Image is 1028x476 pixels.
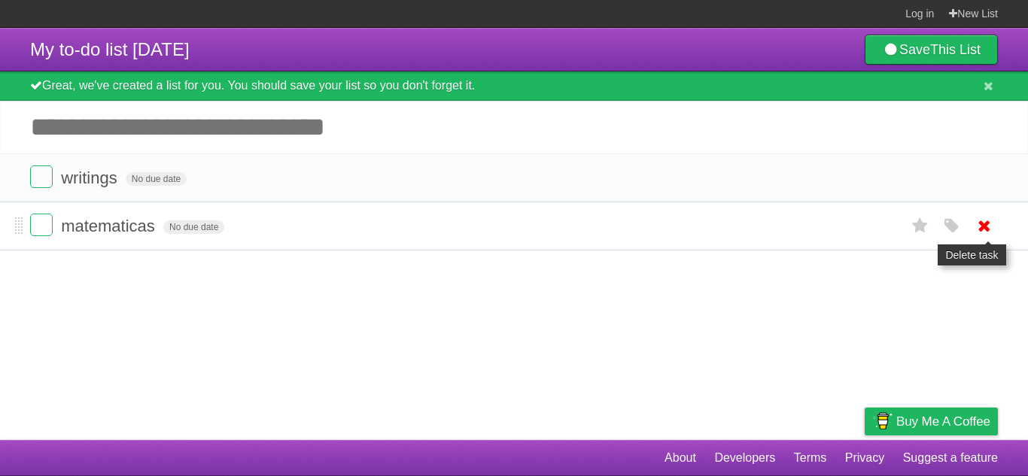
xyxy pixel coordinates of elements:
img: Buy me a coffee [872,408,893,434]
a: SaveThis List [865,35,998,65]
a: Suggest a feature [903,444,998,472]
span: matematicas [61,217,159,235]
span: Buy me a coffee [896,408,990,435]
span: No due date [126,172,187,186]
b: This List [930,42,981,57]
a: About [665,444,696,472]
a: Privacy [845,444,884,472]
label: Done [30,214,53,236]
label: Star task [906,214,935,238]
span: writings [61,168,121,187]
label: Done [30,165,53,188]
span: No due date [163,220,224,234]
span: My to-do list [DATE] [30,39,190,59]
a: Developers [714,444,775,472]
a: Terms [794,444,827,472]
a: Buy me a coffee [865,408,998,435]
